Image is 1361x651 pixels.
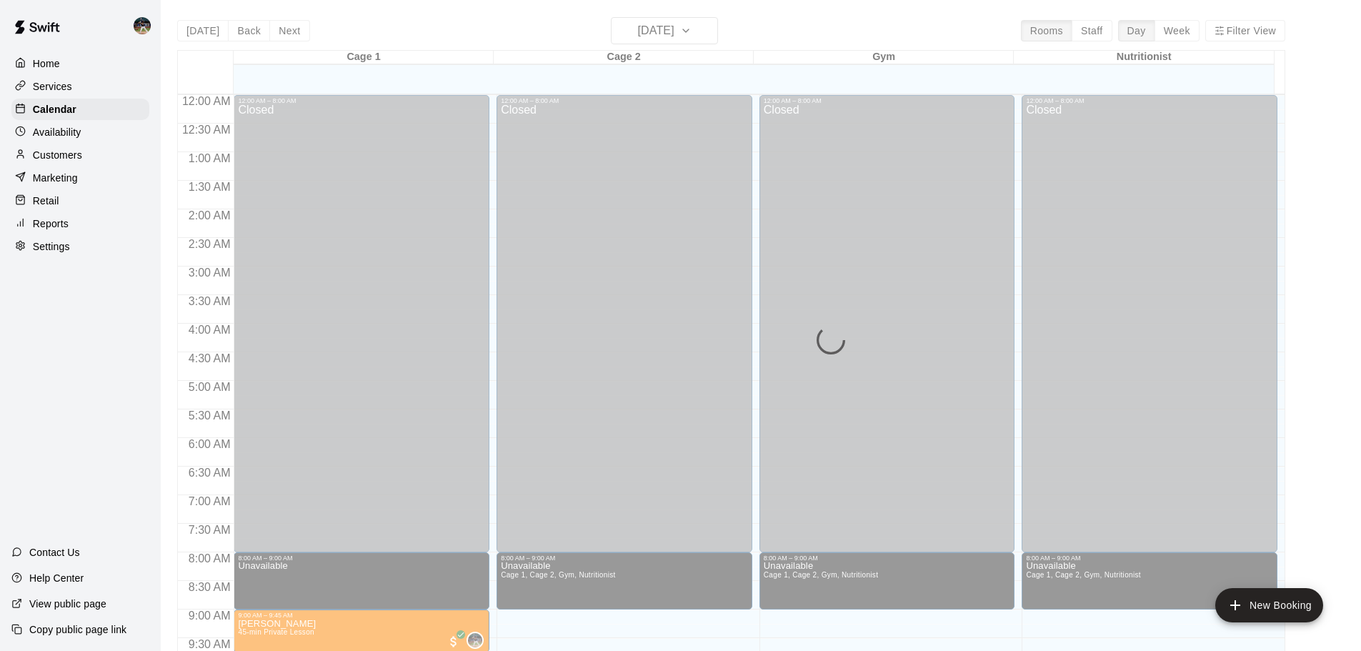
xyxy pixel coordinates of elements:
[234,51,494,64] div: Cage 1
[1022,95,1277,552] div: 12:00 AM – 8:00 AM: Closed
[179,124,234,136] span: 12:30 AM
[1215,588,1323,622] button: add
[33,194,59,208] p: Retail
[467,632,484,649] div: Nolan Gilbert
[33,239,70,254] p: Settings
[185,152,234,164] span: 1:00 AM
[29,571,84,585] p: Help Center
[11,76,149,97] a: Services
[33,171,78,185] p: Marketing
[33,79,72,94] p: Services
[33,56,60,71] p: Home
[472,632,484,649] span: Nolan Gilbert
[238,628,314,636] span: 45-min Private Lesson
[238,97,485,104] div: 12:00 AM – 8:00 AM
[185,552,234,565] span: 8:00 AM
[29,597,106,611] p: View public page
[185,638,234,650] span: 9:30 AM
[1014,51,1274,64] div: Nutritionist
[33,125,81,139] p: Availability
[501,571,616,579] span: Cage 1, Cage 2, Gym, Nutritionist
[131,11,161,40] div: Nolan Gilbert
[11,213,149,234] a: Reports
[501,555,748,562] div: 8:00 AM – 9:00 AM
[185,267,234,279] span: 3:00 AM
[29,545,80,560] p: Contact Us
[234,552,489,610] div: 8:00 AM – 9:00 AM: Unavailable
[759,552,1015,610] div: 8:00 AM – 9:00 AM: Unavailable
[185,352,234,364] span: 4:30 AM
[185,524,234,536] span: 7:30 AM
[11,144,149,166] a: Customers
[759,95,1015,552] div: 12:00 AM – 8:00 AM: Closed
[234,95,489,552] div: 12:00 AM – 8:00 AM: Closed
[179,95,234,107] span: 12:00 AM
[185,238,234,250] span: 2:30 AM
[1026,571,1141,579] span: Cage 1, Cage 2, Gym, Nutritionist
[501,104,748,557] div: Closed
[1026,104,1273,557] div: Closed
[11,167,149,189] a: Marketing
[1022,552,1277,610] div: 8:00 AM – 9:00 AM: Unavailable
[238,612,485,619] div: 9:00 AM – 9:45 AM
[185,438,234,450] span: 6:00 AM
[33,102,76,116] p: Calendar
[1026,97,1273,104] div: 12:00 AM – 8:00 AM
[238,555,485,562] div: 8:00 AM – 9:00 AM
[33,148,82,162] p: Customers
[185,467,234,479] span: 6:30 AM
[497,552,752,610] div: 8:00 AM – 9:00 AM: Unavailable
[11,53,149,74] a: Home
[501,97,748,104] div: 12:00 AM – 8:00 AM
[1026,555,1273,562] div: 8:00 AM – 9:00 AM
[497,95,752,552] div: 12:00 AM – 8:00 AM: Closed
[754,51,1014,64] div: Gym
[11,121,149,143] a: Availability
[185,324,234,336] span: 4:00 AM
[764,571,879,579] span: Cage 1, Cage 2, Gym, Nutritionist
[185,181,234,193] span: 1:30 AM
[185,295,234,307] span: 3:30 AM
[11,190,149,212] a: Retail
[185,209,234,222] span: 2:00 AM
[185,610,234,622] span: 9:00 AM
[468,633,482,647] img: Nolan Gilbert
[33,217,69,231] p: Reports
[185,381,234,393] span: 5:00 AM
[11,236,149,257] a: Settings
[764,97,1011,104] div: 12:00 AM – 8:00 AM
[185,581,234,593] span: 8:30 AM
[238,104,485,557] div: Closed
[764,555,1011,562] div: 8:00 AM – 9:00 AM
[29,622,126,637] p: Copy public page link
[185,495,234,507] span: 7:00 AM
[447,635,461,649] span: All customers have paid
[494,51,754,64] div: Cage 2
[134,17,151,34] img: Nolan Gilbert
[11,99,149,120] a: Calendar
[185,409,234,422] span: 5:30 AM
[764,104,1011,557] div: Closed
